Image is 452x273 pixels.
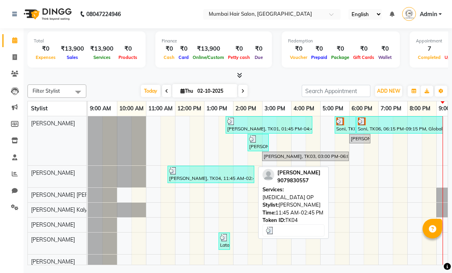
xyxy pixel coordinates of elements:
span: Stylist [31,105,47,112]
img: Admin [402,7,416,21]
span: Online/Custom [191,55,226,60]
div: Total [34,38,139,44]
div: ₹0 [309,44,329,53]
div: ₹0 [252,44,266,53]
div: [PERSON_NAME], TK02, 02:30 PM-03:15 PM, Director Haircut - [DEMOGRAPHIC_DATA] [248,135,268,150]
span: Token ID: [262,217,285,223]
span: Prepaid [309,55,329,60]
a: 11:00 AM [146,103,175,114]
div: [PERSON_NAME], TK03, 03:00 PM-06:00 PM, Global Highlights - Below Shoulder [263,153,348,160]
div: 11:45 AM-02:45 PM [262,209,324,217]
b: 08047224946 [86,3,121,25]
span: [PERSON_NAME] [31,221,75,228]
div: ₹0 [117,44,139,53]
div: ₹0 [162,44,177,53]
a: 9:00 AM [88,103,113,114]
iframe: chat widget [419,242,444,265]
div: ₹0 [288,44,309,53]
span: [PERSON_NAME] Kalyan [31,206,93,213]
span: Admin [420,10,437,18]
div: Finance [162,38,266,44]
div: ₹0 [226,44,252,53]
a: 5:00 PM [321,103,345,114]
div: ₹0 [376,44,394,53]
div: ₹0 [34,44,58,53]
a: 12:00 PM [175,103,203,114]
span: [PERSON_NAME] [277,169,321,176]
div: ₹0 [351,44,376,53]
span: Services: [262,186,284,192]
span: Package [329,55,351,60]
span: Services [91,55,113,60]
div: [PERSON_NAME], TK01, 01:45 PM-04:45 PM, Nanoplastia OP [226,117,312,132]
div: Soni, TK06, 06:15 PM-09:15 PM, Global Highlights - Below Shoulder [357,117,442,132]
span: Stylist: [262,202,279,208]
a: 1:00 PM [204,103,229,114]
img: profile [262,169,274,181]
div: 7 [416,44,443,53]
a: 3:00 PM [262,103,287,114]
span: Thu [179,88,195,94]
div: ₹13,900 [191,44,226,53]
div: TK04 [262,216,324,224]
span: [PERSON_NAME] [31,120,75,127]
span: Card [177,55,191,60]
a: 6:00 PM [350,103,374,114]
span: Wallet [376,55,394,60]
span: Expenses [34,55,58,60]
span: ADD NEW [377,88,400,94]
div: ₹0 [177,44,191,53]
div: [PERSON_NAME], TK03, 06:00 PM-06:45 PM, Director Haircut - [DEMOGRAPHIC_DATA] [350,135,370,142]
span: [PERSON_NAME] [31,236,75,243]
span: Today [141,85,160,97]
span: Sales [65,55,80,60]
span: Time: [262,209,275,216]
span: Due [253,55,265,60]
div: 9079830557 [277,177,321,185]
span: [MEDICAL_DATA] OP [262,194,313,200]
span: Petty cash [226,55,252,60]
div: [PERSON_NAME], TK04, 11:45 AM-02:45 PM, [MEDICAL_DATA] OP [168,167,253,182]
a: 10:00 AM [117,103,146,114]
span: Products [117,55,139,60]
a: 4:00 PM [292,103,316,114]
div: Redemption [288,38,394,44]
span: Filter Stylist [33,88,60,94]
img: logo [20,3,74,25]
span: Completed [416,55,443,60]
span: Voucher [288,55,309,60]
span: [PERSON_NAME] [PERSON_NAME] [31,191,120,198]
span: Cash [162,55,177,60]
input: 2025-10-02 [195,85,234,97]
div: Soni, TK06, 05:30 PM-06:15 PM, Director Haircut - [DEMOGRAPHIC_DATA] [335,117,355,132]
span: Gift Cards [351,55,376,60]
a: 2:00 PM [233,103,258,114]
div: ₹0 [329,44,351,53]
a: 7:00 PM [379,103,403,114]
div: [PERSON_NAME] [262,201,324,209]
a: 8:00 PM [408,103,432,114]
span: [PERSON_NAME] [31,169,75,176]
div: ₹13,900 [58,44,87,53]
div: ₹13,900 [87,44,117,53]
button: ADD NEW [375,86,402,97]
div: Lata Client, TK05, 01:30 PM-01:45 PM, Gel Polish Removal [219,234,229,249]
span: [PERSON_NAME] [31,258,75,265]
input: Search Appointment [302,85,370,97]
